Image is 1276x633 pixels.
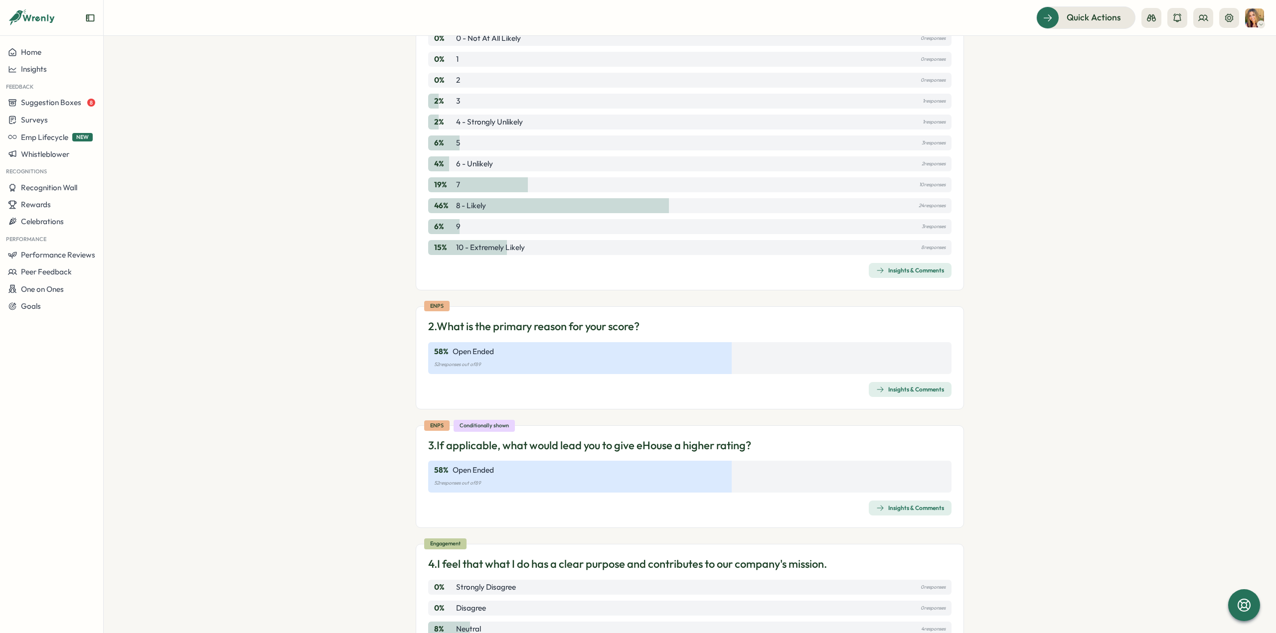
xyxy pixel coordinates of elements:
[876,385,944,393] div: Insights & Comments
[923,96,946,107] p: 1 responses
[1067,11,1121,24] span: Quick Actions
[876,266,944,274] div: Insights & Comments
[1245,8,1264,27] img: Tarin O'Neill
[434,478,946,489] p: 52 responses out of 89
[21,183,77,192] span: Recognition Wall
[434,179,454,190] p: 19 %
[21,132,68,142] span: Emp Lifecycle
[456,117,523,127] p: 4 - Strongly Unlikely
[434,346,449,357] p: 58 %
[72,133,93,141] span: NEW
[21,64,47,74] span: Insights
[434,359,946,370] p: 52 responses out of 89
[21,217,64,226] span: Celebrations
[921,54,946,65] p: 0 responses
[456,158,493,169] p: 6 - Unlikely
[434,75,454,86] p: 0 %
[434,54,454,65] p: 0 %
[456,242,525,253] p: 10 - Extremely likely
[869,501,952,515] button: Insights & Comments
[456,603,486,614] p: Disagree
[923,117,946,127] p: 1 responses
[456,200,486,211] p: 8 - Likely
[434,158,454,169] p: 4 %
[424,538,467,549] div: Engagement
[921,582,946,593] p: 0 responses
[434,242,454,253] p: 15 %
[85,13,95,23] button: Expand sidebar
[428,319,639,334] p: 2. What is the primary reason for your score?
[921,242,946,253] p: 8 responses
[21,200,51,209] span: Rewards
[919,179,946,190] p: 10 responses
[21,267,72,276] span: Peer Feedback
[922,137,946,148] p: 3 responses
[21,115,48,125] span: Surveys
[21,47,41,57] span: Home
[869,263,952,278] button: Insights & Comments
[434,96,454,107] p: 2 %
[922,221,946,232] p: 3 responses
[434,200,454,211] p: 46 %
[456,221,461,232] p: 9
[21,301,41,311] span: Goals
[428,556,827,572] p: 4. I feel that what I do has a clear purpose and contributes to our company's mission.
[456,33,521,44] p: 0 - Not at all likely
[21,250,95,259] span: Performance Reviews
[919,200,946,211] p: 24 responses
[21,98,81,107] span: Suggestion Boxes
[453,465,494,476] p: Open Ended
[456,96,460,107] p: 3
[922,158,946,169] p: 2 responses
[456,54,459,65] p: 1
[424,420,450,431] div: eNPS
[876,504,944,512] div: Insights & Comments
[456,75,460,86] p: 2
[456,137,460,148] p: 5
[456,179,460,190] p: 7
[453,346,494,357] p: Open Ended
[869,382,952,397] button: Insights & Comments
[434,603,454,614] p: 0 %
[1036,6,1135,28] button: Quick Actions
[434,221,454,232] p: 6 %
[921,75,946,86] p: 0 responses
[921,33,946,44] p: 0 responses
[434,137,454,148] p: 6 %
[87,99,95,107] span: 8
[21,284,64,294] span: One on Ones
[434,582,454,593] p: 0 %
[434,117,454,127] p: 2 %
[454,420,515,432] div: Conditionally shown
[424,301,450,311] div: eNPS
[434,465,449,476] p: 58 %
[921,603,946,614] p: 0 responses
[21,149,69,159] span: Whistleblower
[456,582,516,593] p: Strongly Disagree
[434,33,454,44] p: 0 %
[428,438,751,453] p: 3. If applicable, what would lead you to give eHouse a higher rating?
